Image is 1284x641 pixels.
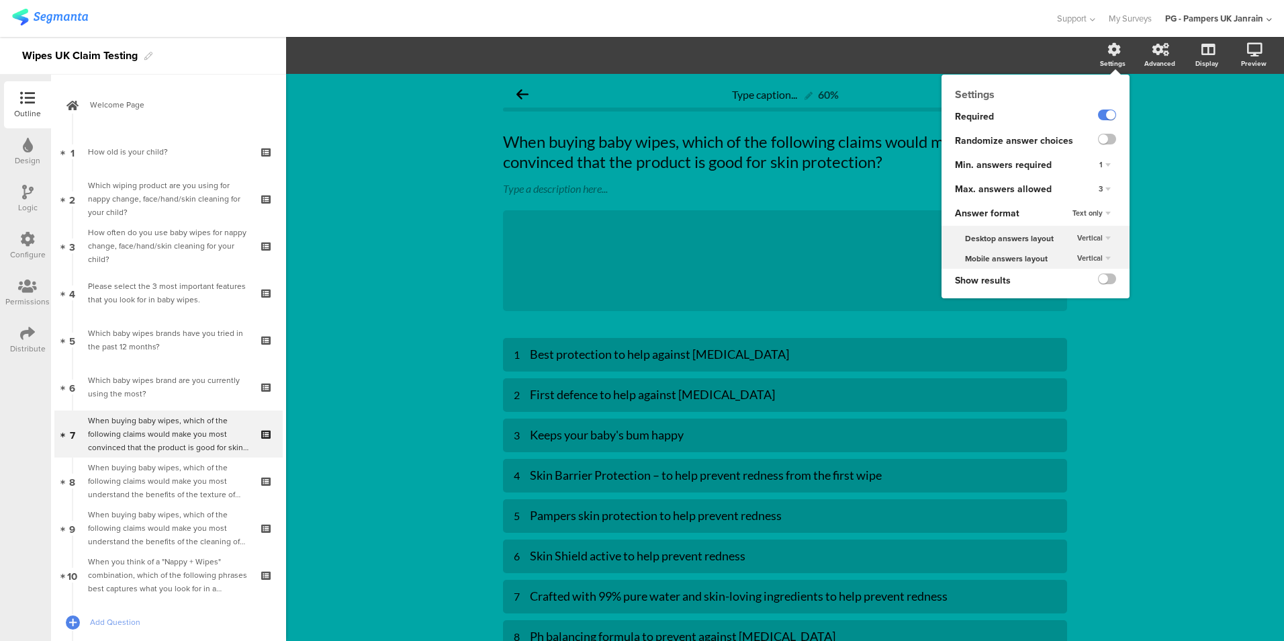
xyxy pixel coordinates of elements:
[88,226,248,266] div: How often do you use baby wipes for nappy change, face/hand/skin cleaning for your child?
[514,590,530,604] div: 7
[88,461,248,501] div: When buying baby wipes, which of the following claims would make you most understand the benefits...
[12,9,88,26] img: segmanta logo
[54,458,283,505] a: 8 When buying baby wipes, which of the following claims would make you most understand the benefi...
[1072,208,1103,218] span: Text only
[10,343,46,355] div: Distribute
[514,388,530,402] div: 2
[955,273,1011,288] span: Show results
[88,179,248,219] div: Which wiping product are you using for nappy change, face/hand/skin cleaning for your child?
[514,429,530,443] div: 3
[530,427,1056,443] div: Keeps your baby's bum happy
[90,98,262,112] span: Welcome Page
[88,508,248,548] div: When buying baby wipes, which of the following claims would make you most understand the benefits...
[514,348,530,362] div: 1
[88,280,248,306] div: Please select the 3 most important features that you look for in baby wipes.
[69,286,75,300] span: 4
[88,374,248,400] div: Which baby wipes brand are you currently using the most?
[54,81,283,128] a: Welcome Page
[965,253,1048,265] span: Mobile answers layout
[54,222,283,269] a: 3 How often do you use baby wipes for nappy change, face/hand/skin cleaning for your child?
[54,364,283,411] a: 6 Which baby wipes brand are you currently using the most?
[955,110,994,124] span: Required
[15,155,40,167] div: Design
[1077,253,1103,263] span: Vertical
[955,206,1019,220] span: Answer format
[70,427,75,441] span: 7
[14,108,41,120] div: Outline
[10,249,46,261] div: Configure
[1057,12,1087,25] span: Support
[54,175,283,222] a: 2 Which wiping product are you using for nappy change, face/hand/skin cleaning for your child?
[69,380,75,394] span: 6
[818,88,839,101] div: 60%
[530,508,1056,523] div: Pampers skin protection to help prevent redness
[1165,12,1263,25] div: PG - Pampers UK Janrain
[54,269,283,316] a: 4 Please select the 3 most important features that you look for in baby wipes.
[69,521,75,536] span: 9
[503,182,1067,195] div: Type a description here...
[54,552,283,599] a: 10 When you think of a "Nappy + Wipes" combination, which of the following phrases best captures ...
[514,469,530,483] div: 4
[71,144,75,159] span: 1
[18,202,38,214] div: Logic
[90,615,262,629] span: Add Question
[530,347,1056,362] div: Best protection to help against [MEDICAL_DATA]
[67,568,77,583] span: 10
[88,145,248,159] div: How old is your child?
[965,232,1054,245] span: Desktop answers layout
[503,132,1067,172] p: When buying baby wipes, which of the following claims would make you most convinced that the prod...
[5,296,50,308] div: Permissions
[1195,58,1218,69] div: Display
[88,327,248,353] div: Which baby wipes brands have you tried in the past 12 months?
[955,182,1052,196] span: Max. answers allowed
[54,128,283,175] a: 1 How old is your child?
[69,333,75,347] span: 5
[54,411,283,458] a: 7 When buying baby wipes, which of the following claims would make you most convinced that the pr...
[1099,159,1103,170] span: 1
[88,414,248,454] div: When buying baby wipes, which of the following claims would make you most convinced that the prod...
[1241,58,1267,69] div: Preview
[530,468,1056,483] div: Skin Barrier Protection – to help prevent redness from the first wipe
[514,550,530,564] div: 6
[530,589,1056,604] div: Crafted with 99% pure water and skin-loving ingredients to help prevent redness
[955,134,1073,148] span: Randomize answer choices
[1099,183,1103,194] span: 3
[530,548,1056,564] div: Skin Shield active to help prevent redness
[69,191,75,206] span: 2
[514,509,530,523] div: 5
[955,158,1052,172] span: Min. answers required
[54,505,283,552] a: 9 When buying baby wipes, which of the following claims would make you most understand the benefi...
[1077,232,1103,243] span: Vertical
[22,45,138,67] div: Wipes UK Claim Testing
[54,316,283,364] a: 5 Which baby wipes brands have you tried in the past 12 months?
[69,239,75,253] span: 3
[942,87,1130,102] div: Settings
[530,387,1056,402] div: First defence to help against [MEDICAL_DATA]
[732,88,797,101] span: Type caption...
[88,555,248,595] div: When you think of a "Nappy + Wipes" combination, which of the following phrases best captures wha...
[1100,58,1126,69] div: Settings
[1144,58,1175,69] div: Advanced
[69,474,75,488] span: 8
